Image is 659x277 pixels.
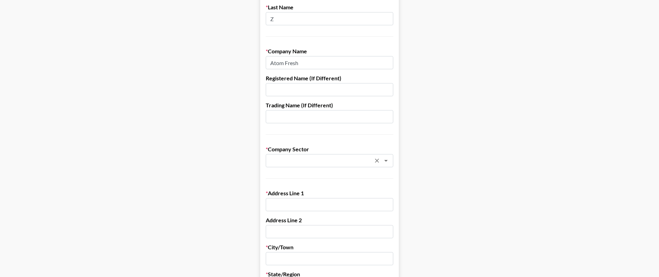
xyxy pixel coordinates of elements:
[266,217,393,224] label: Address Line 2
[266,190,393,197] label: Address Line 1
[266,244,393,251] label: City/Town
[381,156,391,166] button: Open
[266,48,393,55] label: Company Name
[372,156,382,166] button: Clear
[266,4,393,11] label: Last Name
[266,102,393,109] label: Trading Name (If Different)
[266,75,393,82] label: Registered Name (If Different)
[266,146,393,153] label: Company Sector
